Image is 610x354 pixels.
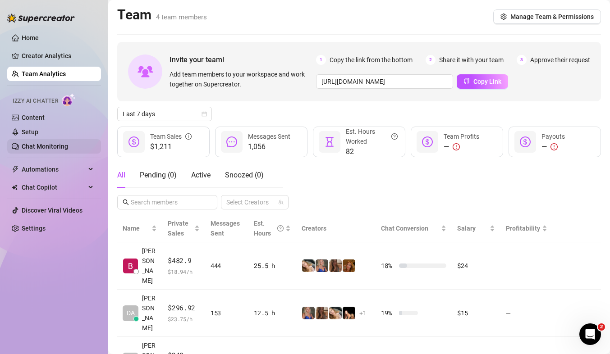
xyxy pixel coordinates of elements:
[381,308,395,318] span: 19 %
[248,133,290,140] span: Messages Sent
[62,93,76,106] img: AI Chatter
[329,307,342,319] img: OnlyDanielle
[426,55,436,65] span: 2
[550,143,558,150] span: exclamation-circle
[517,55,527,65] span: 3
[156,13,207,21] span: 4 team members
[520,136,531,147] span: dollar-circle
[457,225,476,232] span: Salary
[541,133,565,140] span: Payouts
[191,171,211,179] span: Active
[12,184,18,191] img: Chat Copilot
[127,308,135,318] span: DA
[22,162,86,177] span: Automations
[140,170,177,181] div: Pending ( 0 )
[22,207,83,214] a: Discover Viral Videos
[168,303,200,313] span: $296.92
[170,69,312,89] span: Add team members to your workspace and work together on Supercreator.
[22,180,86,195] span: Chat Copilot
[248,141,290,152] span: 1,056
[277,218,284,238] span: question-circle
[22,143,68,150] a: Chat Monitoring
[444,133,479,140] span: Team Profits
[278,200,284,205] span: team
[202,111,207,117] span: calendar
[22,114,45,121] a: Content
[123,199,129,205] span: search
[316,55,326,65] span: 1
[150,132,192,141] div: Team Sales
[579,323,601,345] iframe: Intercom live chat
[123,223,150,233] span: Name
[123,107,206,121] span: Last 7 days
[324,136,335,147] span: hourglass
[117,170,125,181] div: All
[343,307,355,319] img: Brittany️‍
[168,267,200,276] span: $ 18.94 /h
[316,307,328,319] img: daniellerose
[359,308,367,318] span: + 1
[473,78,501,85] span: Copy Link
[457,308,495,318] div: $15
[150,141,192,152] span: $1,211
[316,259,328,272] img: Ambie
[330,55,413,65] span: Copy the link from the bottom
[506,225,540,232] span: Profitability
[142,246,157,286] span: [PERSON_NAME]
[530,55,590,65] span: Approve their request
[510,13,594,20] span: Manage Team & Permissions
[457,74,508,89] button: Copy Link
[422,136,433,147] span: dollar-circle
[22,49,94,63] a: Creator Analytics
[500,14,507,20] span: setting
[7,14,75,23] img: logo-BBDzfeDw.svg
[168,255,200,266] span: $482.9
[254,308,291,318] div: 12.5 h
[381,261,395,271] span: 18 %
[142,293,157,333] span: [PERSON_NAME]
[211,220,240,237] span: Messages Sent
[302,259,315,272] img: OnlyDanielle
[117,215,162,242] th: Name
[254,261,291,271] div: 25.5 h
[296,215,376,242] th: Creators
[211,261,243,271] div: 444
[12,166,19,173] span: thunderbolt
[168,220,188,237] span: Private Sales
[381,225,428,232] span: Chat Conversion
[22,225,46,232] a: Settings
[500,242,553,290] td: —
[22,70,66,77] a: Team Analytics
[439,55,504,65] span: Share it with your team
[500,290,553,337] td: —
[128,136,139,147] span: dollar-circle
[598,323,605,331] span: 2
[131,197,205,207] input: Search members
[226,136,237,147] span: message
[254,218,284,238] div: Est. Hours
[457,261,495,271] div: $24
[123,259,138,273] img: Ryan
[168,314,200,323] span: $ 23.75 /h
[22,128,38,136] a: Setup
[346,127,398,146] div: Est. Hours Worked
[493,9,601,24] button: Manage Team & Permissions
[346,146,398,157] span: 82
[211,308,243,318] div: 153
[343,259,355,272] img: Danielle
[444,141,479,152] div: —
[302,307,315,319] img: Ambie
[463,78,470,84] span: copy
[13,97,58,105] span: Izzy AI Chatter
[329,259,342,272] img: daniellerose
[453,143,460,150] span: exclamation-circle
[185,132,192,141] span: info-circle
[170,54,316,65] span: Invite your team!
[541,141,565,152] div: —
[117,6,207,23] h2: Team
[22,34,39,41] a: Home
[391,127,398,146] span: question-circle
[225,171,264,179] span: Snoozed ( 0 )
